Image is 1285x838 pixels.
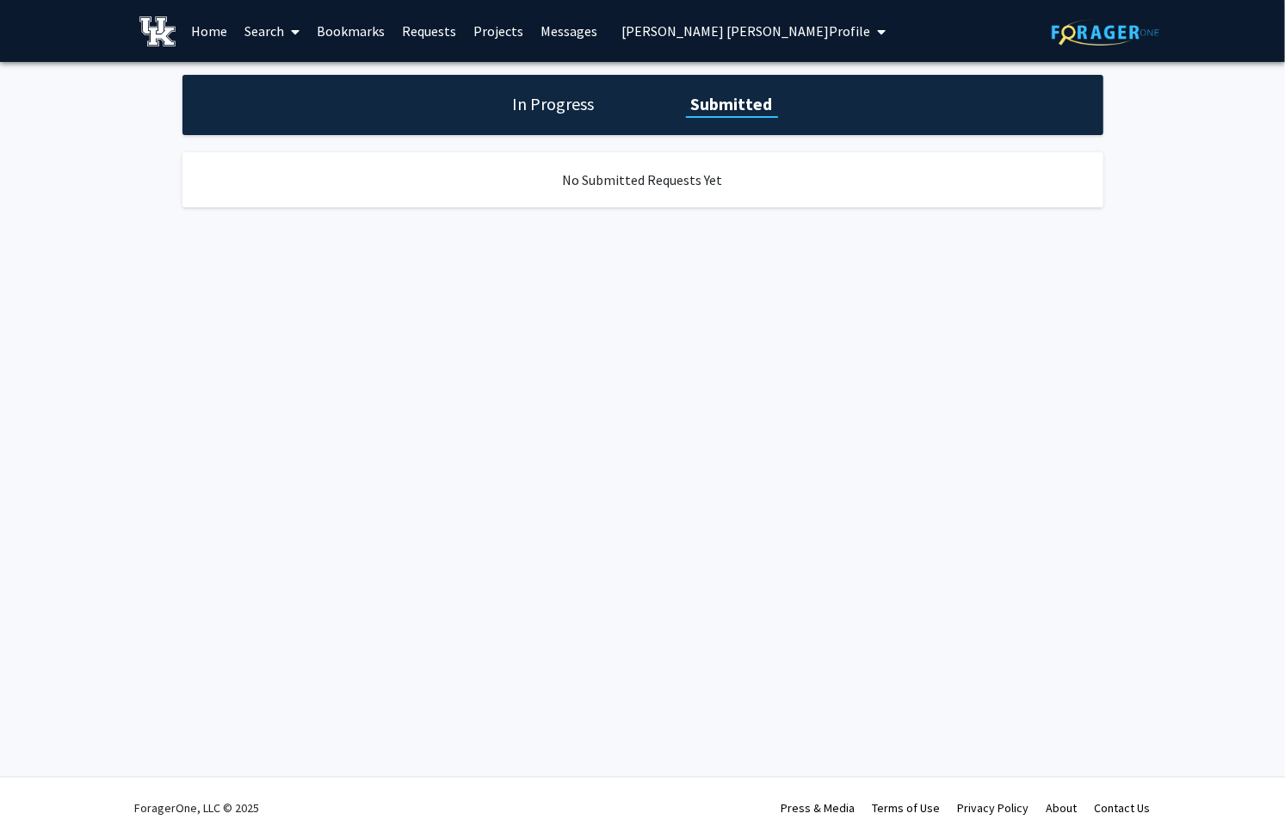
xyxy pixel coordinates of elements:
[621,22,870,40] span: [PERSON_NAME] [PERSON_NAME] Profile
[139,16,176,46] img: University of Kentucky Logo
[13,761,73,825] iframe: Chat
[236,1,308,61] a: Search
[308,1,393,61] a: Bookmarks
[1047,800,1078,816] a: About
[686,92,778,116] h1: Submitted
[782,800,856,816] a: Press & Media
[182,1,236,61] a: Home
[508,92,600,116] h1: In Progress
[465,1,532,61] a: Projects
[135,778,260,838] div: ForagerOne, LLC © 2025
[958,800,1029,816] a: Privacy Policy
[182,152,1103,207] div: No Submitted Requests Yet
[1095,800,1151,816] a: Contact Us
[873,800,941,816] a: Terms of Use
[532,1,606,61] a: Messages
[1052,19,1159,46] img: ForagerOne Logo
[393,1,465,61] a: Requests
